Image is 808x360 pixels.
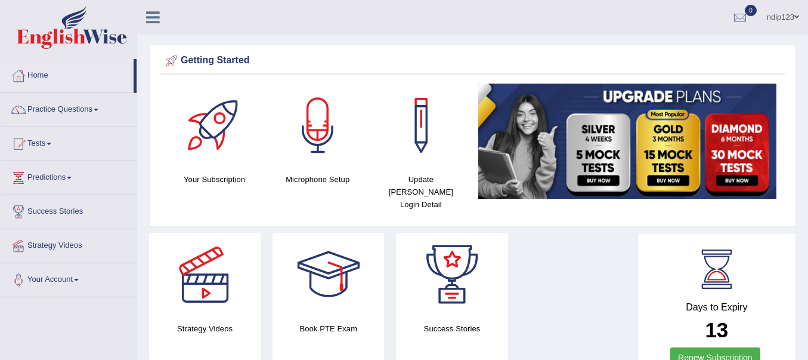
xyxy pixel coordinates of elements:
[169,173,260,186] h4: Your Subscription
[396,322,507,335] h4: Success Stories
[1,161,137,191] a: Predictions
[272,173,363,186] h4: Microphone Setup
[745,5,757,16] span: 0
[163,52,782,70] div: Getting Started
[149,322,261,335] h4: Strategy Videos
[273,322,384,335] h4: Book PTE Exam
[651,302,782,313] h4: Days to Expiry
[1,93,137,123] a: Practice Questions
[1,263,137,293] a: Your Account
[1,127,137,157] a: Tests
[1,195,137,225] a: Success Stories
[1,229,137,259] a: Strategy Videos
[375,173,466,211] h4: Update [PERSON_NAME] Login Detail
[478,84,776,199] img: small5.jpg
[1,59,134,89] a: Home
[705,318,728,341] b: 13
